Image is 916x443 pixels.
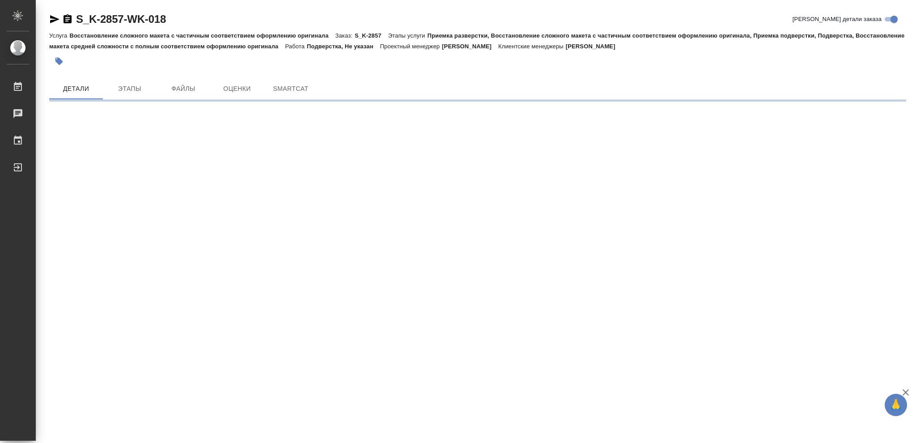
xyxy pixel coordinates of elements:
p: S_K-2857 [355,32,388,39]
button: Добавить тэг [49,51,69,71]
p: Подверстка, Не указан [307,43,380,50]
span: 🙏 [888,396,903,414]
span: Детали [55,83,98,94]
p: Проектный менеджер [380,43,442,50]
span: Этапы [108,83,151,94]
p: Приемка разверстки, Восстановление сложного макета с частичным соответствием оформлению оригинала... [49,32,904,50]
p: Этапы услуги [388,32,428,39]
button: Скопировать ссылку [62,14,73,25]
a: S_K-2857-WK-018 [76,13,166,25]
span: Оценки [216,83,259,94]
p: [PERSON_NAME] [566,43,622,50]
p: Услуга [49,32,69,39]
p: Клиентские менеджеры [498,43,566,50]
button: 🙏 [885,394,907,416]
span: Файлы [162,83,205,94]
span: [PERSON_NAME] детали заказа [793,15,882,24]
p: Работа [285,43,307,50]
p: [PERSON_NAME] [442,43,498,50]
p: Восстановление сложного макета с частичным соответствием оформлению оригинала [69,32,335,39]
span: SmartCat [269,83,312,94]
p: Заказ: [335,32,355,39]
button: Скопировать ссылку для ЯМессенджера [49,14,60,25]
